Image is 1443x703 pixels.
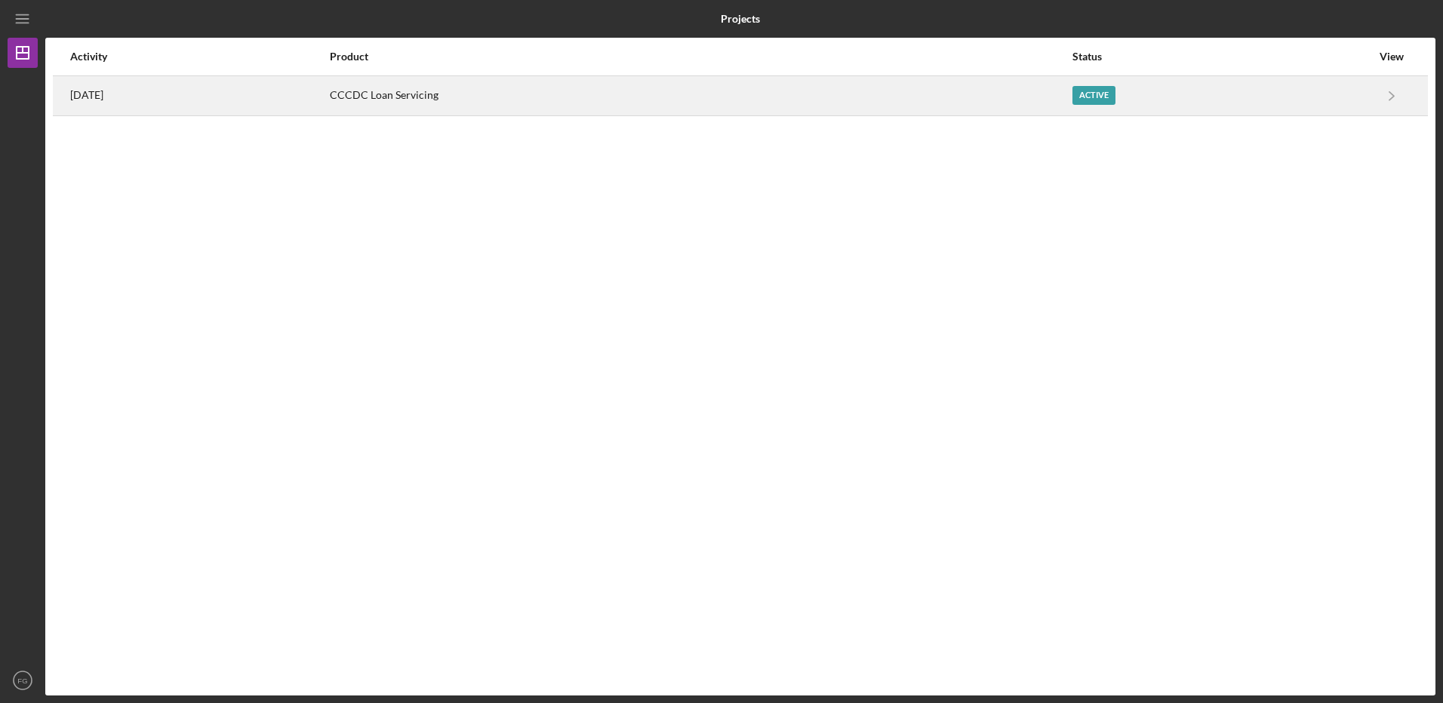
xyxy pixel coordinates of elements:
[70,89,103,101] time: 2025-08-14 15:39
[1072,51,1371,63] div: Status
[70,51,328,63] div: Activity
[1072,86,1115,105] div: Active
[1373,51,1411,63] div: View
[330,51,1071,63] div: Product
[8,665,38,695] button: FG
[17,677,27,685] text: FG
[721,13,760,25] b: Projects
[330,77,1071,115] div: CCCDC Loan Servicing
